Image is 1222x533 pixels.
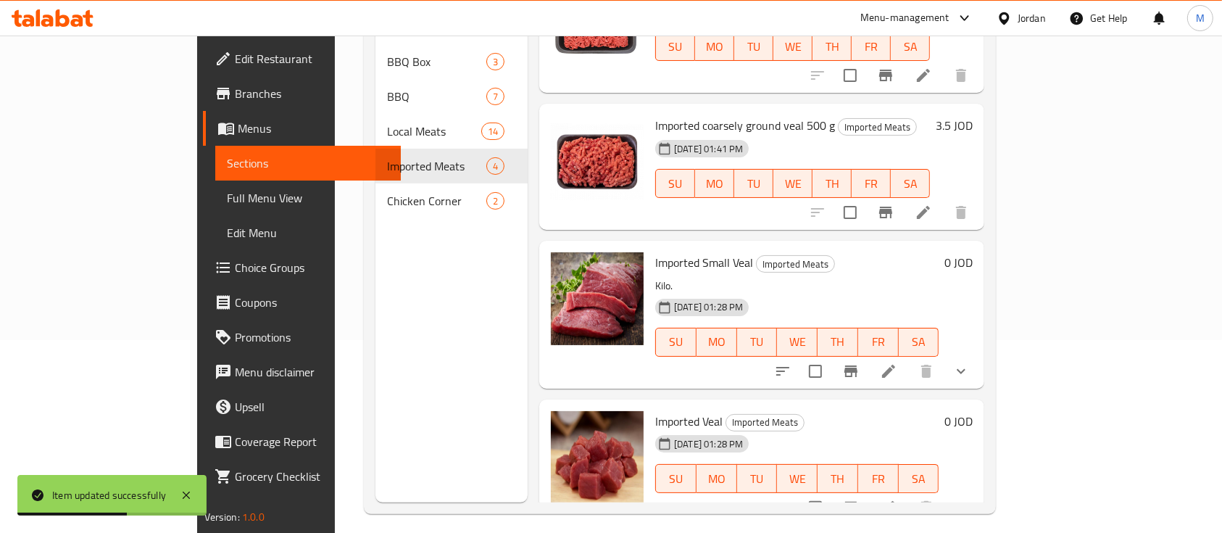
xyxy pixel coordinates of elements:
span: Imported Meats [757,256,834,273]
button: TH [818,328,858,357]
div: Chicken Corner2 [375,183,528,218]
h6: 3.5 JOD [936,115,973,136]
span: WE [779,36,807,57]
span: FR [857,173,885,194]
button: SA [899,464,939,493]
button: MO [697,464,737,493]
h6: 0 JOD [944,411,973,431]
button: sort-choices [765,490,800,525]
span: Imported Meats [387,157,486,175]
span: Version: [204,508,240,526]
span: Coupons [235,294,390,311]
div: Imported Meats [726,414,805,431]
span: Menu disclaimer [235,363,390,381]
span: TH [818,173,846,194]
a: Coverage Report [203,424,402,459]
button: SU [655,464,697,493]
span: 2 [487,194,504,208]
svg: Show Choices [952,363,970,380]
span: MO [702,468,731,489]
span: SU [662,331,691,352]
a: Menu disclaimer [203,355,402,389]
span: TU [743,468,772,489]
button: WE [773,169,812,198]
a: Coupons [203,285,402,320]
button: WE [777,464,818,493]
button: Branch-specific-item [834,490,868,525]
button: SU [655,328,697,357]
a: Upsell [203,389,402,424]
button: delete [944,195,978,230]
span: 14 [482,125,504,139]
a: Edit menu item [880,499,897,516]
span: BBQ [387,88,486,105]
span: TU [740,36,768,57]
div: BBQ Box3 [375,44,528,79]
svg: Show Choices [952,499,970,516]
span: TU [740,173,768,194]
div: Menu-management [860,9,949,27]
img: Imported coarsely ground veal 500 g [551,115,644,208]
button: WE [773,32,812,61]
span: Grocery Checklist [235,468,390,485]
a: Edit menu item [915,67,932,84]
div: Imported Meats4 [375,149,528,183]
span: FR [857,36,885,57]
button: SA [899,328,939,357]
a: Branches [203,76,402,111]
div: items [481,123,504,140]
span: 7 [487,90,504,104]
a: Edit Menu [215,215,402,250]
span: Local Meats [387,123,481,140]
span: Imported Small Veal [655,252,753,273]
button: Branch-specific-item [834,354,868,389]
a: Edit Restaurant [203,41,402,76]
button: TU [737,328,778,357]
button: Branch-specific-item [868,195,903,230]
span: WE [783,331,812,352]
a: Choice Groups [203,250,402,285]
span: FR [864,468,893,489]
span: Choice Groups [235,259,390,276]
span: Imported Veal [655,410,723,432]
div: BBQ7 [375,79,528,114]
span: Menus [238,120,390,137]
span: TH [823,331,852,352]
button: TH [812,32,852,61]
span: Sections [227,154,390,172]
span: TU [743,331,772,352]
button: show more [944,490,978,525]
span: [DATE] 01:28 PM [668,300,749,314]
span: TH [823,468,852,489]
button: SA [891,32,930,61]
button: TH [818,464,858,493]
button: WE [777,328,818,357]
button: TU [734,169,773,198]
div: Imported Meats [838,118,917,136]
span: Select to update [835,60,865,91]
span: Edit Restaurant [235,50,390,67]
span: FR [864,331,893,352]
span: MO [702,331,731,352]
button: MO [697,328,737,357]
button: delete [944,58,978,93]
span: Select to update [800,492,831,523]
span: Branches [235,85,390,102]
span: SA [905,468,934,489]
button: sort-choices [765,354,800,389]
div: Chicken Corner [387,192,486,210]
span: SU [662,173,689,194]
button: TH [812,169,852,198]
span: [DATE] 01:41 PM [668,142,749,156]
span: Promotions [235,329,390,346]
button: TU [737,464,778,493]
span: SU [662,36,689,57]
span: SA [897,173,924,194]
span: [DATE] 01:28 PM [668,437,749,451]
div: items [486,53,504,70]
button: MO [695,169,734,198]
span: Coverage Report [235,433,390,450]
span: TH [818,36,846,57]
button: SU [655,169,695,198]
